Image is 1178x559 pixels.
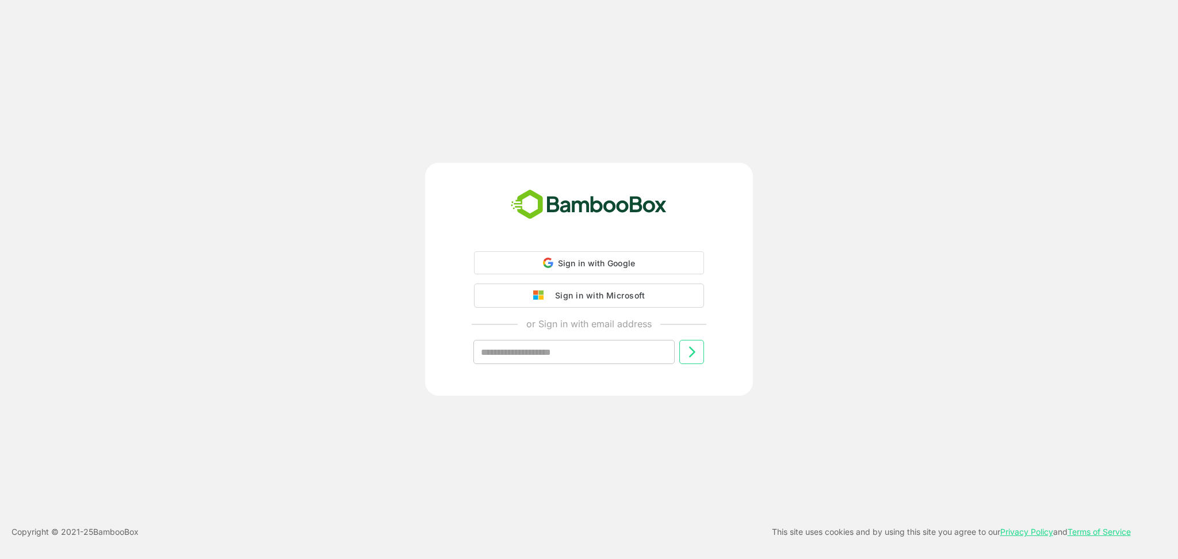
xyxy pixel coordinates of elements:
[504,186,673,224] img: bamboobox
[12,525,139,539] p: Copyright © 2021- 25 BambooBox
[474,284,704,308] button: Sign in with Microsoft
[533,290,549,301] img: google
[526,317,652,331] p: or Sign in with email address
[1000,527,1053,537] a: Privacy Policy
[474,251,704,274] div: Sign in with Google
[1068,527,1131,537] a: Terms of Service
[558,258,636,268] span: Sign in with Google
[772,525,1131,539] p: This site uses cookies and by using this site you agree to our and
[549,288,645,303] div: Sign in with Microsoft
